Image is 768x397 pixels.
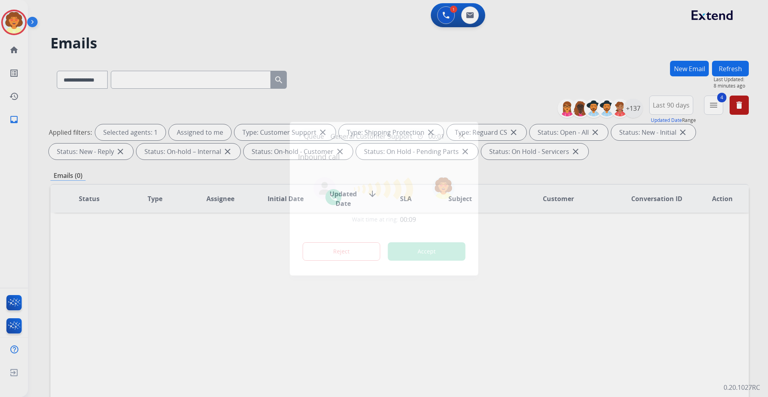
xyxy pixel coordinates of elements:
[329,192,338,202] img: call-icon
[417,133,424,140] mat-icon: timer
[428,132,444,141] span: 00:01
[400,215,416,224] span: 00:09
[301,132,327,142] p: Queue
[318,182,331,195] img: agent-avatar
[724,383,760,392] p: 0.20.1027RC
[327,132,416,141] span: General Customer Support
[352,215,398,223] span: Wait time at ring:
[298,151,470,162] span: Inbound call
[388,242,466,261] button: Accept
[303,242,380,261] button: Reject
[459,133,465,139] img: close-button
[432,177,454,199] img: avatar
